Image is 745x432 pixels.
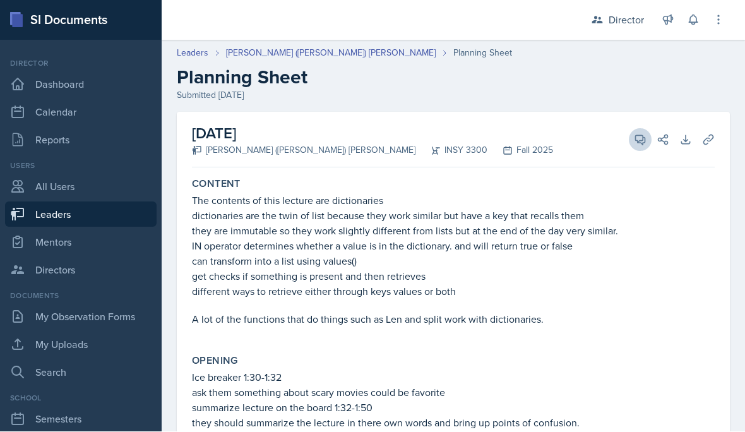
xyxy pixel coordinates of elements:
[5,407,157,432] a: Semesters
[192,312,715,327] p: A lot of the functions that do things such as Len and split work with dictionaries.
[5,100,157,125] a: Calendar
[226,47,436,60] a: [PERSON_NAME] ([PERSON_NAME]) [PERSON_NAME]
[5,332,157,357] a: My Uploads
[192,284,715,299] p: different ways to retrieve either through keys values or both
[192,269,715,284] p: get checks if something is present and then retrieves
[5,258,157,283] a: Directors
[415,144,487,157] div: INSY 3300
[192,193,715,208] p: The contents of this lecture are dictionaries
[453,47,512,60] div: Planning Sheet
[192,144,415,157] div: [PERSON_NAME] ([PERSON_NAME]) [PERSON_NAME]
[192,385,715,400] p: ask them something about scary movies could be favorite
[177,89,730,102] div: Submitted [DATE]
[177,47,208,60] a: Leaders
[192,370,715,385] p: Ice breaker 1:30-1:32
[5,230,157,255] a: Mentors
[5,304,157,330] a: My Observation Forms
[192,208,715,224] p: dictionaries are the twin of list because they work similar but have a key that recalls them
[5,58,157,69] div: Director
[5,291,157,302] div: Documents
[5,128,157,153] a: Reports
[609,13,644,28] div: Director
[192,416,715,431] p: they should summarize the lecture in there own words and bring up points of confusion.
[192,239,715,254] p: IN operator determines whether a value is in the dictionary. and will return true or false
[192,178,241,191] label: Content
[5,72,157,97] a: Dashboard
[5,202,157,227] a: Leaders
[192,224,715,239] p: they are immutable so they work slightly different from lists but at the end of the day very simi...
[192,355,238,368] label: Opening
[5,360,157,385] a: Search
[177,66,730,89] h2: Planning Sheet
[5,160,157,172] div: Users
[5,174,157,200] a: All Users
[192,123,553,145] h2: [DATE]
[5,393,157,404] div: School
[192,400,715,416] p: summarize lecture on the board 1:32-1:50
[192,254,715,269] p: can transform into a list using values()
[487,144,553,157] div: Fall 2025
